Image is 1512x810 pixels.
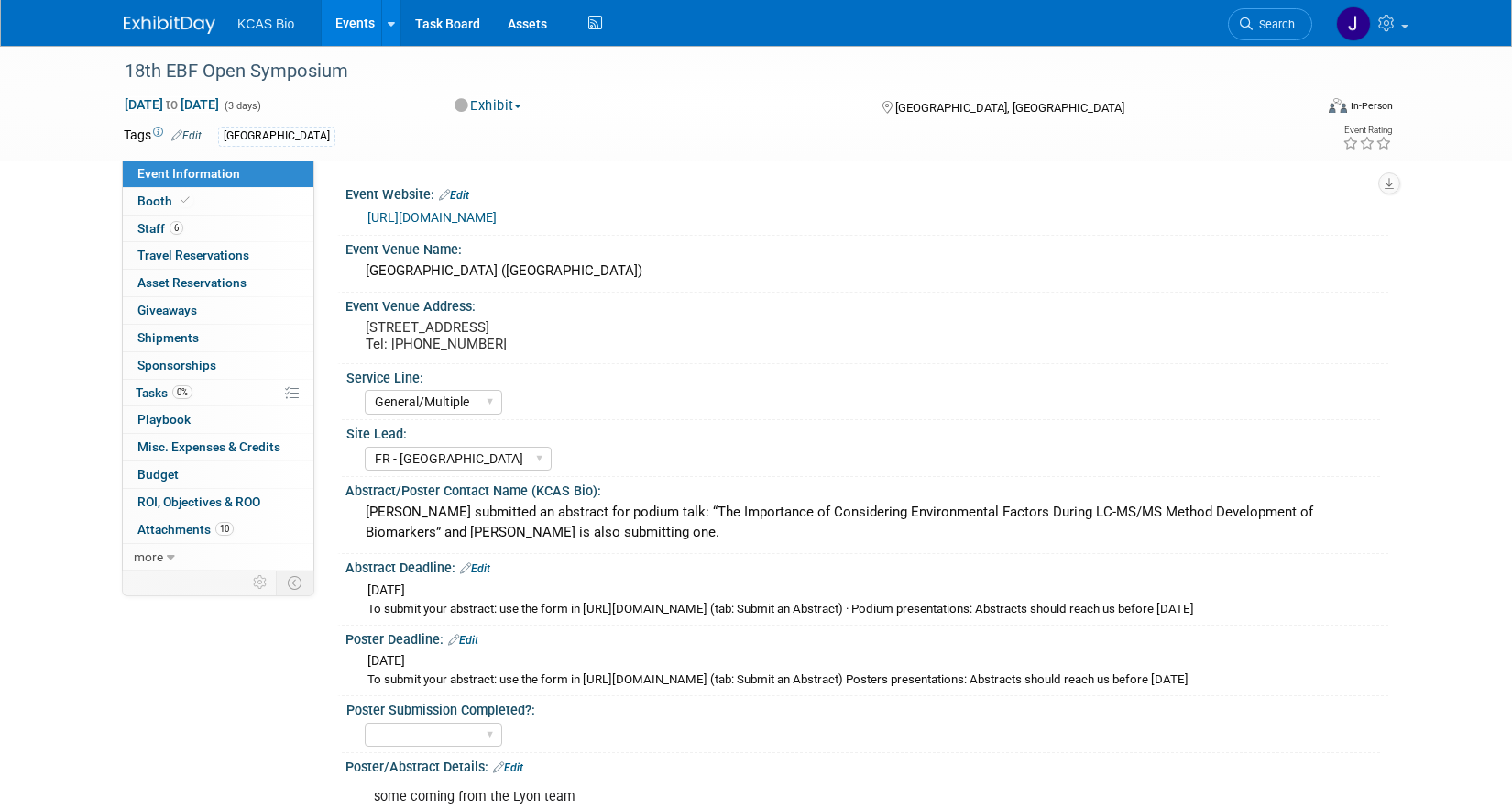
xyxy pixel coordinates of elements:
[359,498,1375,547] div: [PERSON_NAME] submitted an abstract for podium talk: “The Importance of Considering Environmental...
[218,127,335,146] div: [GEOGRAPHIC_DATA]
[123,352,313,379] a: Sponsorships
[124,96,220,113] span: [DATE] [DATE]
[124,126,202,147] td: Tags
[1342,126,1392,135] div: Event Rating
[346,696,1380,719] div: Poster Submission Completed?:
[1329,98,1347,113] img: Format-Inperson.png
[367,653,405,668] span: [DATE]
[172,385,192,399] span: 0%
[137,412,191,427] span: Playbook
[223,100,261,112] span: (3 days)
[123,242,313,269] a: Travel Reservations
[1228,8,1312,40] a: Search
[345,753,1388,777] div: Poster/Abstract Details:
[345,181,1388,205] div: Event Website:
[123,434,313,460] a: Misc. Expenses & Credits
[134,549,163,564] span: more
[137,467,179,482] span: Budget
[123,216,313,242] a: Staff6
[367,583,405,597] span: [DATE]
[245,571,277,594] td: Personalize Event Tab Strip
[123,161,313,187] a: Event Information
[123,406,313,433] a: Playbook
[123,270,313,296] a: Asset Reservations
[345,477,1388,500] div: Abstract/Poster Contact Name (KCAS Bio):
[123,516,313,543] a: Attachments10
[895,101,1124,115] span: [GEOGRAPHIC_DATA], [GEOGRAPHIC_DATA]
[123,544,313,571] a: more
[1204,95,1393,123] div: Event Format
[1350,99,1393,113] div: In-Person
[346,420,1380,443] div: Site Lead:
[137,221,183,236] span: Staff
[123,297,313,324] a: Giveaways
[277,571,314,594] td: Toggle Event Tabs
[359,257,1375,285] div: [GEOGRAPHIC_DATA] ([GEOGRAPHIC_DATA])
[346,364,1380,387] div: Service Line:
[439,189,469,202] a: Edit
[123,489,313,516] a: ROI, Objectives & ROO
[124,16,215,34] img: ExhibitDay
[123,325,313,351] a: Shipments
[367,210,497,225] a: [URL][DOMAIN_NAME]
[137,275,247,290] span: Asset Reservations
[460,562,490,575] a: Edit
[345,293,1388,316] div: Event Venue Address:
[345,236,1388,259] div: Event Venue Name:
[123,188,313,215] a: Booth
[1253,17,1295,31] span: Search
[345,554,1388,578] div: Abstract Deadline:
[237,17,294,31] span: KCAS Bio
[181,195,190,205] i: Booth reservation complete
[137,248,249,262] span: Travel Reservations
[137,494,260,509] span: ROI, Objectives & ROO
[137,439,280,454] span: Misc. Expenses & Credits
[367,601,1375,618] div: To submit your abstract: use the form in [URL][DOMAIN_NAME] (tab: Submit an Abstract) · Podium pr...
[136,385,192,400] span: Tasks
[448,634,478,647] a: Edit
[123,380,313,406] a: Tasks0%
[170,221,183,235] span: 6
[137,330,199,345] span: Shipments
[215,522,234,536] span: 10
[366,319,760,352] pre: [STREET_ADDRESS] Tel: [PHONE_NUMBER]
[137,194,193,208] span: Booth
[137,303,197,317] span: Giveaways
[118,55,1285,88] div: 18th EBF Open Symposium
[345,626,1388,649] div: Poster Deadline:
[171,129,202,142] a: Edit
[123,461,313,488] a: Budget
[137,522,234,537] span: Attachments
[137,166,240,181] span: Event Information
[163,97,181,112] span: to
[137,358,216,372] span: Sponsorships
[1336,6,1371,41] img: Jason Hannah
[367,671,1375,689] div: To submit your abstract: use the form in [URL][DOMAIN_NAME] (tab: Submit an Abstract) Posters pre...
[448,96,529,116] button: Exhibit
[493,761,523,774] a: Edit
